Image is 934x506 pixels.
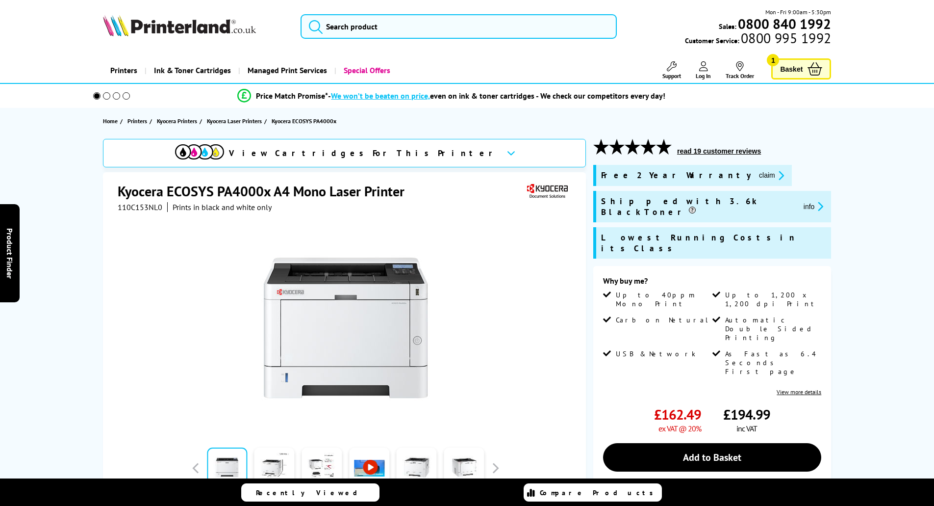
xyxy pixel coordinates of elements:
a: Home [103,116,120,126]
img: Printerland Logo [103,15,256,36]
span: Shipped with 3.6k Black Toner [601,196,796,217]
a: Track Order [726,61,754,80]
span: 1 [767,54,779,66]
span: Printers [127,116,147,126]
a: Kyocera Printers [157,116,200,126]
a: Recently Viewed [241,483,379,502]
span: 0800 995 1992 [739,33,831,43]
span: inc VAT [736,424,757,433]
span: We won’t be beaten on price, [331,91,430,101]
span: USB & Network [616,349,696,358]
a: View more details [777,388,821,396]
h1: Kyocera ECOSYS PA4000x A4 Mono Laser Printer [118,182,414,200]
div: - even on ink & toner cartridges - We check our competitors every day! [328,91,665,101]
a: Add to Basket [603,443,821,472]
span: Kyocera Printers [157,116,197,126]
span: Free 2 Year Warranty [601,170,751,181]
span: Ink & Toner Cartridges [154,58,231,83]
span: Log In [696,72,711,80]
a: Printers [127,116,150,126]
button: promo-description [801,201,827,212]
span: Support [662,72,681,80]
span: Basket [780,62,803,76]
a: Kyocera Laser Printers [207,116,264,126]
img: View Cartridges [175,144,224,160]
span: Sales: [719,22,736,31]
a: Special Offers [334,58,398,83]
span: Mon - Fri 9:00am - 5:30pm [765,7,831,17]
span: Customer Service: [685,33,831,45]
span: Home [103,116,118,126]
span: Product Finder [5,228,15,278]
a: Kyocera ECOSYS PA4000x [272,116,339,126]
span: Recently Viewed [256,488,367,497]
img: Kyocera ECOSYS PA4000x [250,232,442,424]
span: Compare Products [540,488,658,497]
span: Up to 40ppm Mono Print [616,291,710,308]
span: Kyocera ECOSYS PA4000x [272,116,336,126]
span: View Cartridges For This Printer [229,148,499,159]
button: promo-description [756,170,787,181]
a: Support [662,61,681,80]
a: Log In [696,61,711,80]
span: Automatic Double Sided Printing [725,316,819,342]
span: As Fast as 6.4 Seconds First page [725,349,819,376]
a: Printers [103,58,145,83]
span: £162.49 [654,405,701,424]
span: Lowest Running Costs in its Class [601,232,826,254]
input: Search product [301,14,617,39]
span: ex VAT @ 20% [658,424,701,433]
a: Compare Products [524,483,662,502]
span: Up to 1,200 x 1,200 dpi Print [725,291,819,308]
a: Basket 1 [771,58,831,80]
li: modal_Promise [80,87,824,105]
span: Kyocera Laser Printers [207,116,262,126]
a: Printerland Logo [103,15,289,38]
img: Kyocera [525,182,570,200]
button: read 19 customer reviews [674,147,764,156]
a: Ink & Toner Cartridges [145,58,238,83]
div: Why buy me? [603,276,821,291]
span: 110C153NL0 [118,202,162,212]
i: Prints in black and white only [173,202,272,212]
span: Carbon Netural [616,316,709,324]
a: 0800 840 1992 [736,19,831,28]
span: Price Match Promise* [256,91,328,101]
b: 0800 840 1992 [738,15,831,33]
a: Managed Print Services [238,58,334,83]
span: £194.99 [723,405,770,424]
